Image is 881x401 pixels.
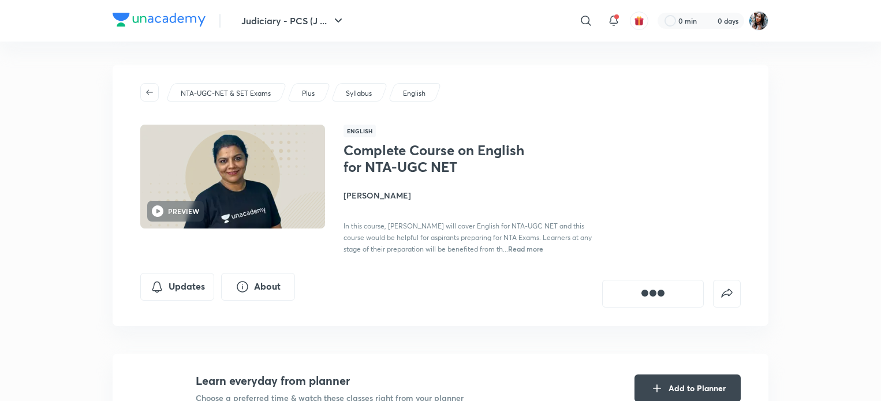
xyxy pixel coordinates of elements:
[704,15,715,27] img: streak
[346,88,372,99] p: Syllabus
[140,273,214,301] button: Updates
[300,88,317,99] a: Plus
[344,142,532,175] h1: Complete Course on English for NTA-UGC NET
[139,123,327,230] img: Thumbnail
[344,189,602,201] h4: [PERSON_NAME]
[302,88,315,99] p: Plus
[113,13,206,27] img: Company Logo
[344,125,376,137] span: English
[749,11,768,31] img: Neha Kardam
[113,13,206,29] a: Company Logo
[630,12,648,30] button: avatar
[403,88,425,99] p: English
[181,88,271,99] p: NTA-UGC-NET & SET Exams
[344,222,592,253] span: In this course, [PERSON_NAME] will cover English for NTA-UGC NET and this course would be helpful...
[221,273,295,301] button: About
[713,280,741,308] button: false
[234,9,352,32] button: Judiciary - PCS (J ...
[179,88,273,99] a: NTA-UGC-NET & SET Exams
[401,88,428,99] a: English
[508,244,543,253] span: Read more
[196,372,464,389] h4: Learn everyday from planner
[634,16,644,26] img: avatar
[602,280,704,308] button: [object Object]
[168,206,199,216] h6: PREVIEW
[344,88,374,99] a: Syllabus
